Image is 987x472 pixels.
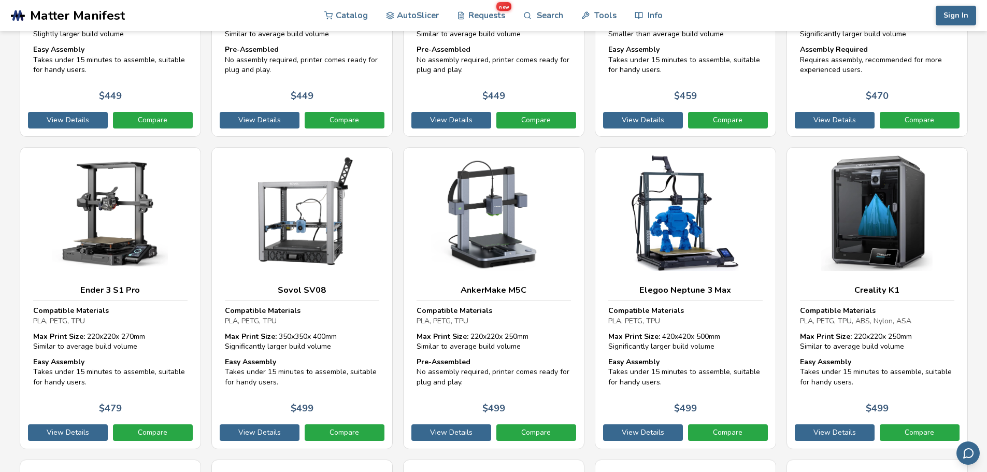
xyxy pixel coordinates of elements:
p: $ 449 [482,91,505,102]
h3: Sovol SV08 [225,285,379,295]
a: Compare [880,424,960,441]
div: Takes under 15 minutes to assemble, suitable for handy users. [800,357,954,388]
a: View Details [28,112,108,128]
p: $ 470 [866,91,889,102]
a: AnkerMake M5CCompatible MaterialsPLA, PETG, TPUMax Print Size: 220x220x 250mmSimilar to average b... [403,147,584,449]
a: Compare [113,112,193,128]
p: $ 479 [99,403,122,414]
p: $ 459 [674,91,697,102]
strong: Compatible Materials [800,306,876,316]
button: Sign In [936,6,976,25]
a: View Details [220,112,299,128]
strong: Compatible Materials [225,306,301,316]
strong: Compatible Materials [608,306,684,316]
div: 220 x 220 x 270 mm Similar to average build volume [33,332,188,352]
a: View Details [603,112,683,128]
strong: Easy Assembly [33,45,84,54]
strong: Easy Assembly [608,45,660,54]
a: Compare [880,112,960,128]
a: View Details [411,112,491,128]
a: Creality K1Compatible MaterialsPLA, PETG, TPU, ABS, Nylon, ASAMax Print Size: 220x220x 250mmSimil... [786,147,968,449]
a: Sovol SV08Compatible MaterialsPLA, PETG, TPUMax Print Size: 350x350x 400mmSignificantly larger bu... [211,147,393,449]
strong: Easy Assembly [225,357,276,367]
span: PLA, PETG, TPU [33,316,85,326]
strong: Pre-Assembled [417,45,470,54]
p: $ 449 [291,91,313,102]
strong: Easy Assembly [608,357,660,367]
a: View Details [795,424,875,441]
a: Compare [688,424,768,441]
strong: Easy Assembly [33,357,84,367]
div: Takes under 15 minutes to assemble, suitable for handy users. [608,45,763,75]
a: Compare [496,112,576,128]
strong: Compatible Materials [417,306,492,316]
span: Matter Manifest [30,8,125,23]
a: View Details [411,424,491,441]
div: 220 x 220 x 250 mm Similar to average build volume [417,332,571,352]
div: 350 x 350 x 400 mm Significantly larger build volume [225,332,379,352]
div: Takes under 15 minutes to assemble, suitable for handy users. [608,357,763,388]
p: $ 499 [482,403,505,414]
a: Compare [688,112,768,128]
strong: Pre-Assembled [225,45,279,54]
h3: Ender 3 S1 Pro [33,285,188,295]
div: 220 x 220 x 250 mm Similar to average build volume [800,332,954,352]
span: PLA, PETG, TPU [225,316,277,326]
strong: Max Print Size: [608,332,660,341]
p: $ 499 [866,403,889,414]
strong: Max Print Size: [800,332,852,341]
a: View Details [795,112,875,128]
p: $ 499 [291,403,313,414]
div: Takes under 15 minutes to assemble, suitable for handy users. [33,357,188,388]
button: Send feedback via email [956,441,980,465]
h3: Elegoo Neptune 3 Max [608,285,763,295]
a: Compare [305,424,384,441]
span: PLA, PETG, TPU [417,316,468,326]
span: PLA, PETG, TPU [608,316,660,326]
a: Compare [305,112,384,128]
div: Takes under 15 minutes to assemble, suitable for handy users. [33,45,188,75]
strong: Pre-Assembled [417,357,470,367]
a: Compare [496,424,576,441]
div: No assembly required, printer comes ready for plug and play. [417,45,571,75]
a: Ender 3 S1 ProCompatible MaterialsPLA, PETG, TPUMax Print Size: 220x220x 270mmSimilar to average ... [20,147,201,449]
div: Takes under 15 minutes to assemble, suitable for handy users. [225,357,379,388]
h3: Creality K1 [800,285,954,295]
h3: AnkerMake M5C [417,285,571,295]
a: Compare [113,424,193,441]
strong: Easy Assembly [800,357,851,367]
p: $ 499 [674,403,697,414]
strong: Assembly Required [800,45,868,54]
strong: Max Print Size: [225,332,277,341]
p: $ 449 [99,91,122,102]
a: View Details [28,424,108,441]
strong: Max Print Size: [417,332,468,341]
div: No assembly required, printer comes ready for plug and play. [417,357,571,388]
a: Elegoo Neptune 3 MaxCompatible MaterialsPLA, PETG, TPUMax Print Size: 420x420x 500mmSignificantly... [595,147,776,449]
span: new [496,2,511,11]
strong: Max Print Size: [33,332,85,341]
a: View Details [220,424,299,441]
div: 420 x 420 x 500 mm Significantly larger build volume [608,332,763,352]
a: View Details [603,424,683,441]
span: PLA, PETG, TPU, ABS, Nylon, ASA [800,316,911,326]
div: Requires assembly, recommended for more experienced users. [800,45,954,75]
div: No assembly required, printer comes ready for plug and play. [225,45,379,75]
strong: Compatible Materials [33,306,109,316]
